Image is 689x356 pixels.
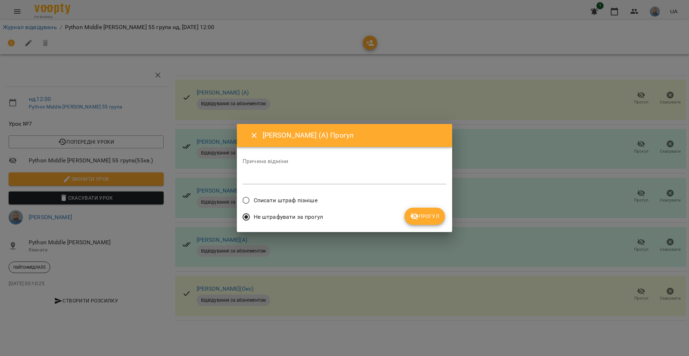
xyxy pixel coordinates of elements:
[254,196,318,205] span: Списати штраф пізніше
[410,212,439,221] span: Прогул
[245,127,263,144] button: Close
[263,130,444,141] h6: [PERSON_NAME] (А) Прогул
[254,213,323,221] span: Не штрафувати за прогул
[404,208,445,225] button: Прогул
[243,158,446,164] label: Причина відміни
